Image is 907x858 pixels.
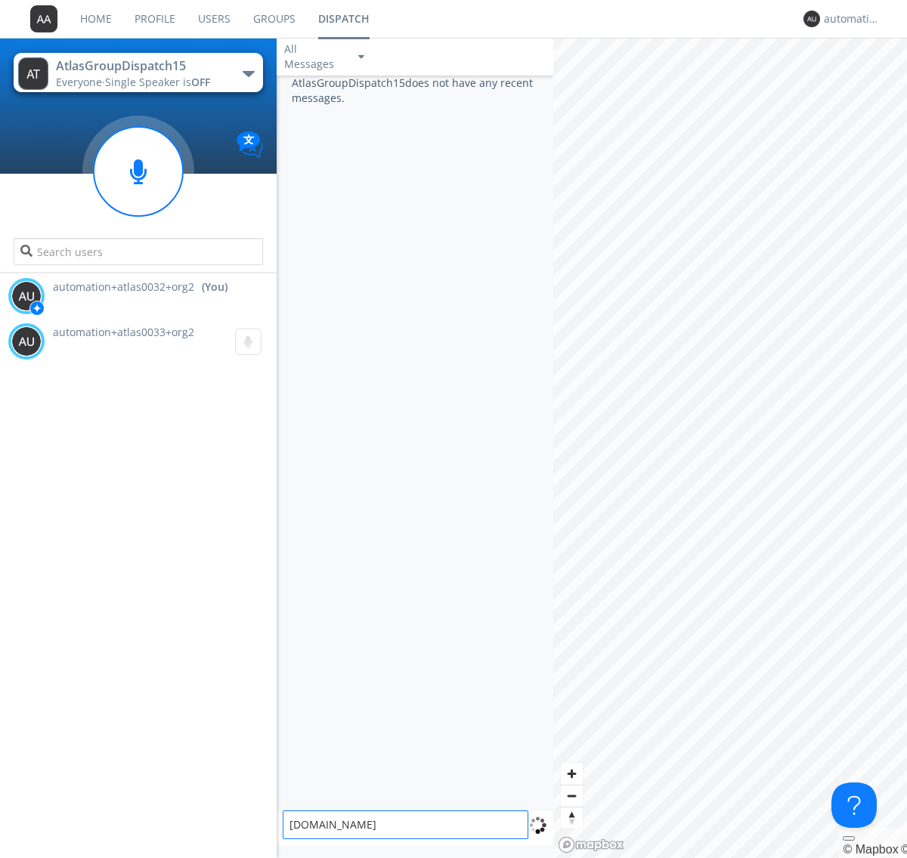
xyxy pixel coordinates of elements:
[824,11,881,26] div: automation+atlas0032+org2
[561,785,583,807] button: Zoom out
[56,57,226,75] div: AtlasGroupDispatch15
[803,11,820,27] img: 373638.png
[528,816,547,835] img: spin.svg
[14,238,262,265] input: Search users
[561,807,583,829] button: Reset bearing to north
[56,75,226,90] div: Everyone ·
[843,843,898,856] a: Mapbox
[561,785,583,807] span: Zoom out
[561,763,583,785] button: Zoom in
[561,807,583,829] span: Reset bearing to north
[358,55,364,59] img: caret-down-sm.svg
[831,782,877,828] iframe: Toggle Customer Support
[283,810,528,839] textarea: [DOMAIN_NAME]
[30,5,57,32] img: 373638.png
[558,836,624,853] a: Mapbox logo
[202,279,228,295] div: (You)
[105,75,210,89] span: Single Speaker is
[53,325,194,339] span: automation+atlas0033+org2
[11,281,42,311] img: 373638.png
[14,53,262,92] button: AtlasGroupDispatch15Everyone·Single Speaker isOFF
[11,326,42,356] img: 373638.png
[18,57,48,90] img: 373638.png
[277,76,553,810] div: AtlasGroupDispatch15 does not have any recent messages.
[191,75,210,89] span: OFF
[284,42,345,72] div: All Messages
[237,131,263,158] img: Translation enabled
[843,836,855,841] button: Toggle attribution
[53,279,194,295] span: automation+atlas0032+org2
